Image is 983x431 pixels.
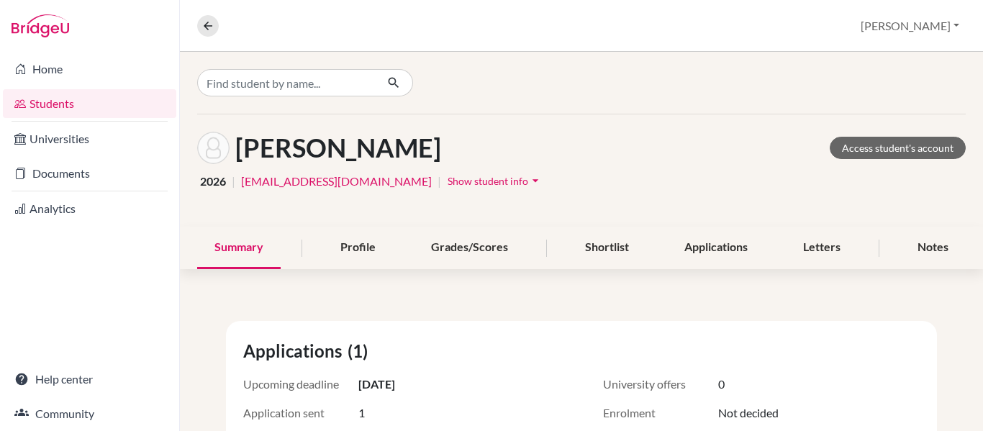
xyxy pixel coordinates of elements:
[603,404,718,422] span: Enrolment
[197,132,230,164] img: Juan Jose Mayen's avatar
[667,227,765,269] div: Applications
[718,404,779,422] span: Not decided
[3,55,176,83] a: Home
[438,173,441,190] span: |
[200,173,226,190] span: 2026
[854,12,966,40] button: [PERSON_NAME]
[414,227,525,269] div: Grades/Scores
[528,173,543,188] i: arrow_drop_down
[3,399,176,428] a: Community
[358,404,365,422] span: 1
[243,376,358,393] span: Upcoming deadline
[603,376,718,393] span: University offers
[241,173,432,190] a: [EMAIL_ADDRESS][DOMAIN_NAME]
[243,404,358,422] span: Application sent
[568,227,646,269] div: Shortlist
[243,338,348,364] span: Applications
[447,170,543,192] button: Show student infoarrow_drop_down
[348,338,373,364] span: (1)
[235,132,441,163] h1: [PERSON_NAME]
[900,227,966,269] div: Notes
[358,376,395,393] span: [DATE]
[786,227,858,269] div: Letters
[448,175,528,187] span: Show student info
[232,173,235,190] span: |
[718,376,725,393] span: 0
[830,137,966,159] a: Access student's account
[197,227,281,269] div: Summary
[3,365,176,394] a: Help center
[3,159,176,188] a: Documents
[3,124,176,153] a: Universities
[12,14,69,37] img: Bridge-U
[3,89,176,118] a: Students
[3,194,176,223] a: Analytics
[197,69,376,96] input: Find student by name...
[323,227,393,269] div: Profile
